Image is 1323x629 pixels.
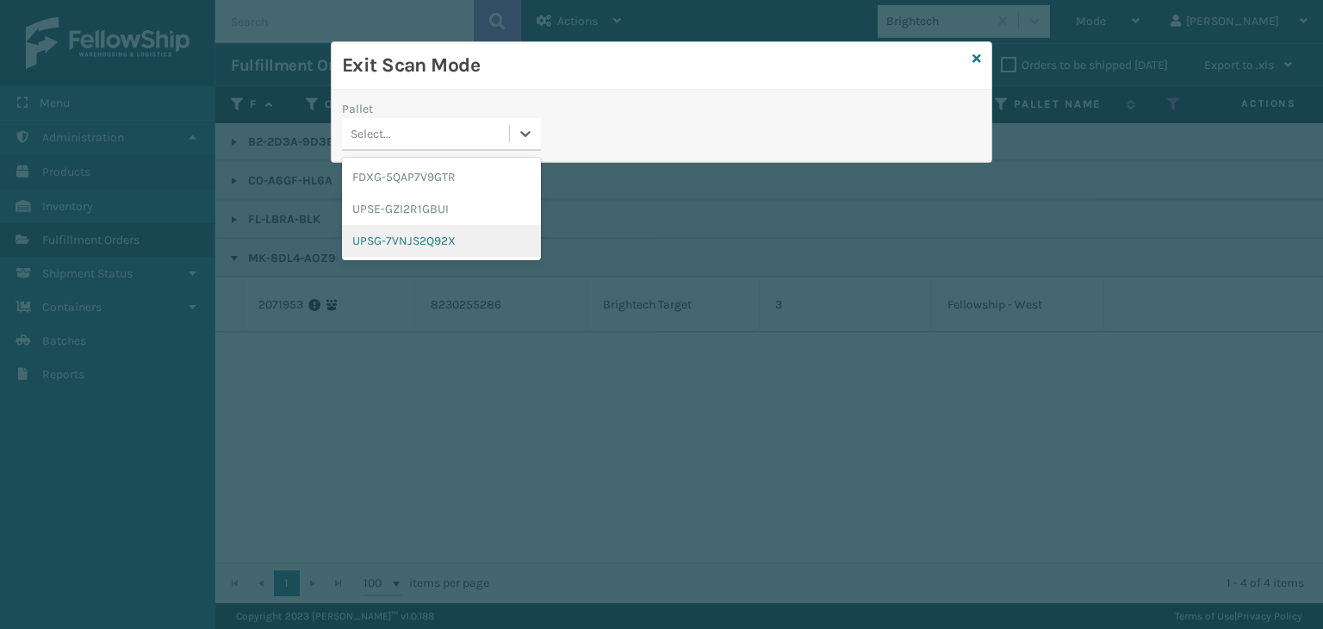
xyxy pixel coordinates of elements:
h3: Exit Scan Mode [342,53,966,78]
div: FDXG-5QAP7V9GTR [342,161,541,193]
div: UPSE-GZI2R1GBUI [342,193,541,225]
div: Select... [351,125,391,143]
label: Pallet [342,100,373,118]
div: UPSG-7VNJS2Q92X [342,225,541,257]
